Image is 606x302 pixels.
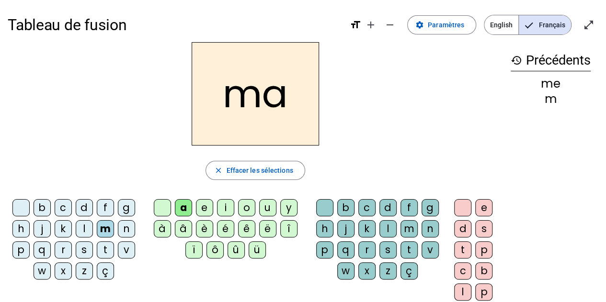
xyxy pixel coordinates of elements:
[316,241,333,258] div: p
[55,220,72,237] div: k
[358,262,376,280] div: x
[475,283,492,301] div: p
[454,283,471,301] div: l
[337,220,354,237] div: j
[34,241,51,258] div: q
[454,241,471,258] div: t
[12,220,30,237] div: h
[217,220,234,237] div: é
[337,241,354,258] div: q
[76,199,93,216] div: d
[511,93,591,105] div: m
[259,199,276,216] div: u
[422,199,439,216] div: g
[400,199,418,216] div: f
[97,241,114,258] div: t
[361,15,380,34] button: Augmenter la taille de la police
[511,55,522,66] mat-icon: history
[337,262,354,280] div: w
[484,15,518,34] span: English
[511,50,591,71] h3: Précédents
[475,199,492,216] div: e
[55,262,72,280] div: x
[384,19,396,31] mat-icon: remove
[579,15,598,34] button: Entrer en plein écran
[76,220,93,237] div: l
[238,220,255,237] div: ê
[34,220,51,237] div: j
[76,241,93,258] div: s
[316,220,333,237] div: h
[454,262,471,280] div: c
[55,199,72,216] div: c
[365,19,377,31] mat-icon: add
[350,19,361,31] mat-icon: format_size
[206,161,305,180] button: Effacer les sélections
[118,199,135,216] div: g
[400,220,418,237] div: m
[415,21,424,29] mat-icon: settings
[422,241,439,258] div: v
[185,241,203,258] div: ï
[358,241,376,258] div: r
[484,15,572,35] mat-button-toggle-group: Language selection
[8,10,342,40] h1: Tableau de fusion
[118,241,135,258] div: v
[475,262,492,280] div: b
[400,241,418,258] div: t
[118,220,135,237] div: n
[379,241,397,258] div: s
[217,199,234,216] div: i
[175,199,192,216] div: a
[259,220,276,237] div: ë
[228,241,245,258] div: û
[226,165,293,176] span: Effacer les sélections
[12,241,30,258] div: p
[214,166,222,175] mat-icon: close
[97,220,114,237] div: m
[280,220,297,237] div: î
[379,262,397,280] div: z
[407,15,476,34] button: Paramètres
[175,220,192,237] div: â
[249,241,266,258] div: ü
[206,241,224,258] div: ô
[97,262,114,280] div: ç
[511,78,591,89] div: me
[76,262,93,280] div: z
[428,19,464,31] span: Paramètres
[400,262,418,280] div: ç
[475,241,492,258] div: p
[154,220,171,237] div: à
[379,199,397,216] div: d
[519,15,571,34] span: Français
[583,19,595,31] mat-icon: open_in_full
[358,220,376,237] div: k
[454,220,471,237] div: d
[196,220,213,237] div: è
[97,199,114,216] div: f
[379,220,397,237] div: l
[238,199,255,216] div: o
[422,220,439,237] div: n
[34,199,51,216] div: b
[337,199,354,216] div: b
[475,220,492,237] div: s
[380,15,400,34] button: Diminuer la taille de la police
[34,262,51,280] div: w
[280,199,297,216] div: y
[358,199,376,216] div: c
[192,42,319,145] h2: ma
[55,241,72,258] div: r
[196,199,213,216] div: e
